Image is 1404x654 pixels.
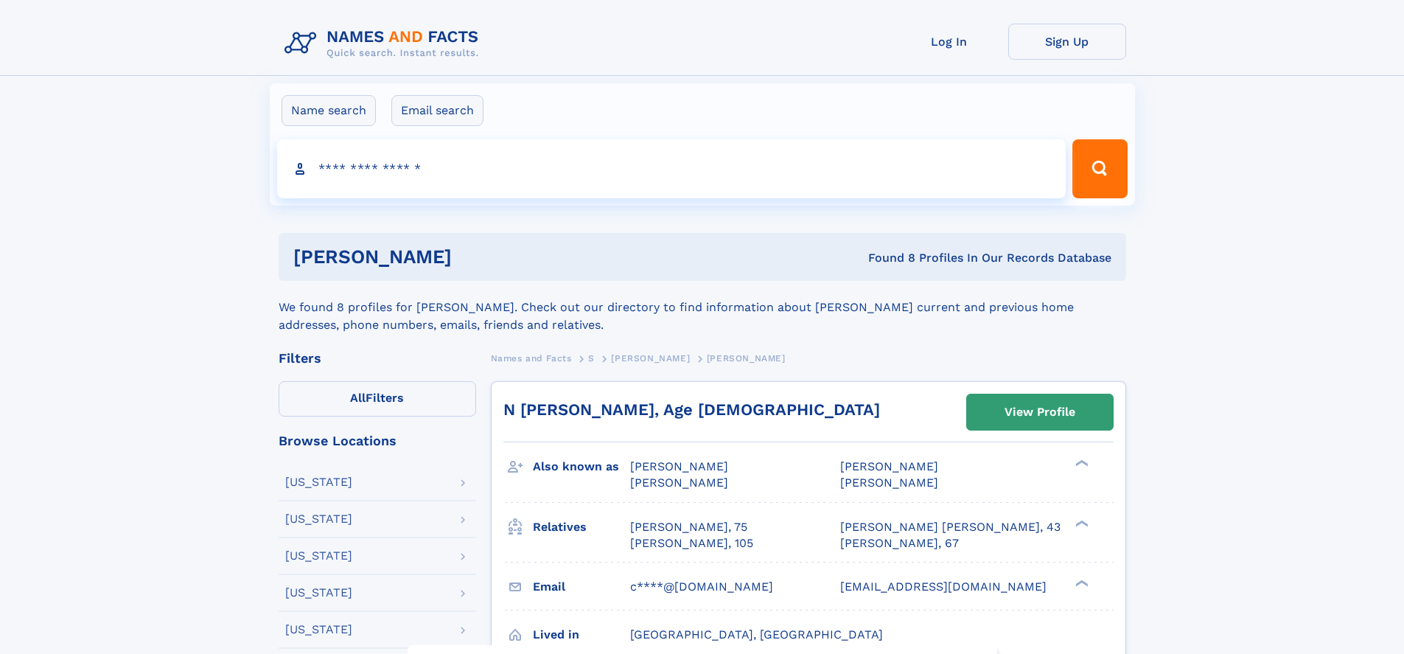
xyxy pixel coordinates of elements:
div: [US_STATE] [285,513,352,525]
div: [US_STATE] [285,476,352,488]
div: ❯ [1072,459,1089,468]
span: [PERSON_NAME] [630,459,728,473]
label: Filters [279,381,476,417]
span: [PERSON_NAME] [840,476,938,490]
span: [EMAIL_ADDRESS][DOMAIN_NAME] [840,580,1047,594]
div: We found 8 profiles for [PERSON_NAME]. Check out our directory to find information about [PERSON_... [279,281,1126,334]
div: View Profile [1005,395,1075,429]
span: [PERSON_NAME] [630,476,728,490]
a: [PERSON_NAME], 75 [630,519,747,535]
div: [US_STATE] [285,624,352,636]
a: [PERSON_NAME], 105 [630,535,753,552]
a: Sign Up [1008,24,1126,60]
a: Names and Facts [491,349,572,367]
a: S [588,349,595,367]
a: View Profile [967,394,1113,430]
div: Filters [279,352,476,365]
h3: Relatives [533,515,630,540]
img: Logo Names and Facts [279,24,491,63]
div: [US_STATE] [285,587,352,599]
span: All [350,391,366,405]
span: [PERSON_NAME] [707,353,786,363]
a: Log In [890,24,1008,60]
div: Browse Locations [279,434,476,448]
h3: Email [533,574,630,599]
h3: Also known as [533,454,630,479]
a: [PERSON_NAME], 67 [840,535,959,552]
h3: Lived in [533,622,630,647]
label: Name search [282,95,376,126]
div: ❯ [1072,518,1089,528]
span: [PERSON_NAME] [840,459,938,473]
span: [GEOGRAPHIC_DATA], [GEOGRAPHIC_DATA] [630,627,883,641]
a: [PERSON_NAME] [611,349,690,367]
div: [US_STATE] [285,550,352,562]
button: Search Button [1072,139,1127,198]
a: N [PERSON_NAME], Age [DEMOGRAPHIC_DATA] [503,400,880,419]
h1: [PERSON_NAME] [293,248,660,266]
div: ❯ [1072,578,1089,588]
label: Email search [391,95,483,126]
div: Found 8 Profiles In Our Records Database [660,250,1111,266]
span: S [588,353,595,363]
span: [PERSON_NAME] [611,353,690,363]
input: search input [277,139,1066,198]
a: [PERSON_NAME] [PERSON_NAME], 43 [840,519,1061,535]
